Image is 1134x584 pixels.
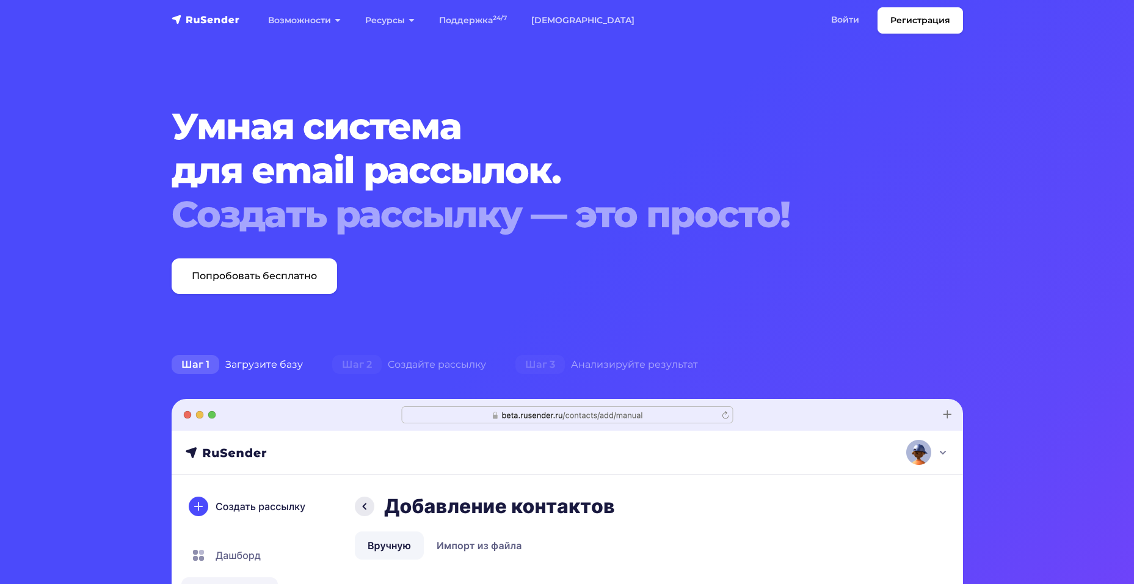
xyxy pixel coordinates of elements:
a: Поддержка24/7 [427,8,519,33]
div: Создать рассылку — это просто! [172,192,896,236]
a: Попробовать бесплатно [172,258,337,294]
a: Регистрация [878,7,963,34]
div: Создайте рассылку [318,352,501,377]
span: Шаг 2 [332,355,382,374]
a: Ресурсы [353,8,427,33]
div: Анализируйте результат [501,352,713,377]
img: RuSender [172,13,240,26]
sup: 24/7 [493,14,507,22]
h1: Умная система для email рассылок. [172,104,896,236]
a: Возможности [256,8,353,33]
a: Войти [819,7,871,32]
span: Шаг 1 [172,355,219,374]
span: Шаг 3 [515,355,565,374]
a: [DEMOGRAPHIC_DATA] [519,8,647,33]
div: Загрузите базу [157,352,318,377]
